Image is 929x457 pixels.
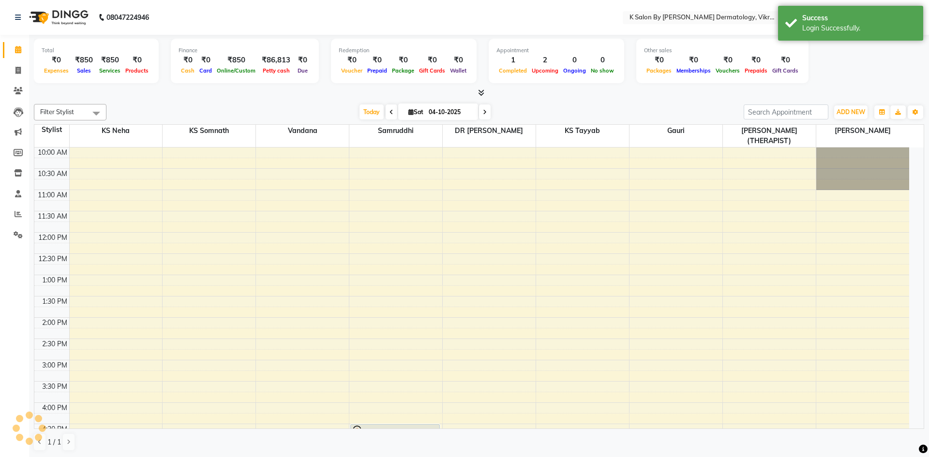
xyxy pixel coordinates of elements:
[770,55,801,66] div: ₹0
[802,23,916,33] div: Login Successfully.
[71,55,97,66] div: ₹850
[339,67,365,74] span: Voucher
[365,55,390,66] div: ₹0
[536,125,629,137] span: KS Tayyab
[123,67,151,74] span: Products
[179,46,311,55] div: Finance
[644,67,674,74] span: Packages
[40,275,69,285] div: 1:00 PM
[197,67,214,74] span: Card
[256,125,349,137] span: Vandana
[770,67,801,74] span: Gift Cards
[42,55,71,66] div: ₹0
[426,105,474,119] input: 2025-10-04
[339,55,365,66] div: ₹0
[75,67,93,74] span: Sales
[443,125,536,137] span: DR [PERSON_NAME]
[40,296,69,307] div: 1:30 PM
[417,55,448,66] div: ₹0
[36,254,69,264] div: 12:30 PM
[360,104,384,119] span: Today
[70,125,163,137] span: KS Neha
[214,67,258,74] span: Online/Custom
[106,4,149,31] b: 08047224946
[674,55,713,66] div: ₹0
[723,125,816,147] span: [PERSON_NAME](THERAPIST)
[834,105,868,119] button: ADD NEW
[629,125,722,137] span: Gauri
[40,108,74,116] span: Filter Stylist
[802,13,916,23] div: Success
[390,55,417,66] div: ₹0
[496,67,529,74] span: Completed
[294,55,311,66] div: ₹0
[561,55,588,66] div: 0
[742,67,770,74] span: Prepaids
[40,424,69,434] div: 4:30 PM
[179,67,197,74] span: Cash
[42,46,151,55] div: Total
[163,125,255,137] span: KS Somnath
[448,67,469,74] span: Wallet
[36,190,69,200] div: 11:00 AM
[561,67,588,74] span: Ongoing
[713,55,742,66] div: ₹0
[36,211,69,221] div: 11:30 AM
[40,339,69,349] div: 2:30 PM
[214,55,258,66] div: ₹850
[179,55,197,66] div: ₹0
[529,55,561,66] div: 2
[744,104,828,119] input: Search Appointment
[260,67,292,74] span: Petty cash
[448,55,469,66] div: ₹0
[34,125,69,135] div: Stylist
[40,318,69,328] div: 2:00 PM
[644,46,801,55] div: Other sales
[40,382,69,392] div: 3:30 PM
[36,233,69,243] div: 12:00 PM
[742,55,770,66] div: ₹0
[36,147,69,158] div: 10:00 AM
[97,67,123,74] span: Services
[496,55,529,66] div: 1
[339,46,469,55] div: Redemption
[47,437,61,447] span: 1 / 1
[888,418,919,447] iframe: chat widget
[588,67,616,74] span: No show
[417,67,448,74] span: Gift Cards
[390,67,417,74] span: Package
[496,46,616,55] div: Appointment
[588,55,616,66] div: 0
[97,55,123,66] div: ₹850
[25,4,91,31] img: logo
[644,55,674,66] div: ₹0
[406,108,426,116] span: Sat
[42,67,71,74] span: Expenses
[197,55,214,66] div: ₹0
[40,403,69,413] div: 4:00 PM
[258,55,294,66] div: ₹86,813
[123,55,151,66] div: ₹0
[349,125,442,137] span: Samruddhi
[36,169,69,179] div: 10:30 AM
[295,67,310,74] span: Due
[837,108,865,116] span: ADD NEW
[816,125,910,137] span: [PERSON_NAME]
[40,360,69,370] div: 3:00 PM
[674,67,713,74] span: Memberships
[713,67,742,74] span: Vouchers
[365,67,390,74] span: Prepaid
[529,67,561,74] span: Upcoming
